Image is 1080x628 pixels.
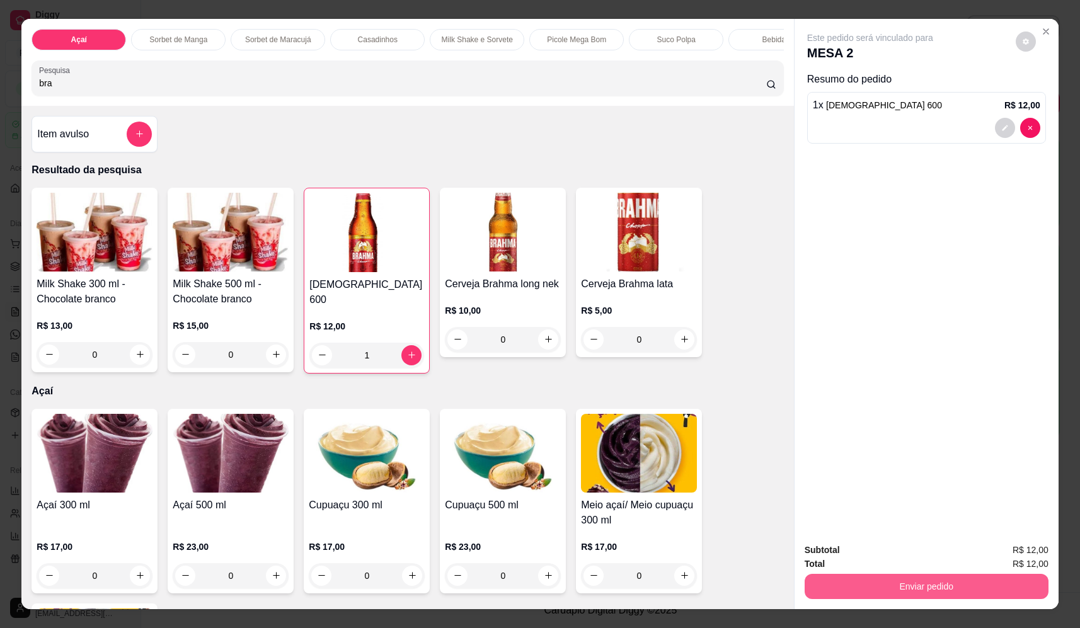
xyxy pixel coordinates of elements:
img: product-image [581,414,697,493]
button: Close [1036,21,1056,42]
strong: Subtotal [805,545,840,555]
h4: Item avulso [37,127,89,142]
img: product-image [173,414,289,493]
input: Pesquisa [39,77,766,89]
span: R$ 12,00 [1013,543,1048,557]
span: [DEMOGRAPHIC_DATA] 600 [826,100,942,110]
p: Picole Mega Bom [547,35,606,45]
p: Milk Shake e Sorvete [442,35,513,45]
h4: Cupuaçu 500 ml [445,498,561,513]
h4: Milk Shake 300 ml - Chocolate branco [37,277,152,307]
strong: Total [805,559,825,569]
p: Sorbet de Manga [149,35,207,45]
p: Bebidas [762,35,790,45]
p: R$ 23,00 [173,540,289,553]
button: increase-product-quantity [538,329,558,350]
img: product-image [173,193,289,271]
button: increase-product-quantity [674,329,694,350]
h4: [DEMOGRAPHIC_DATA] 600 [309,277,424,307]
p: Resultado da pesquisa [32,163,783,178]
p: Sorbet de Maracujá [245,35,311,45]
img: product-image [309,414,425,493]
button: decrease-product-quantity [995,118,1015,138]
p: R$ 5,00 [581,304,697,317]
p: R$ 17,00 [37,540,152,553]
p: R$ 12,00 [1004,99,1040,111]
h4: Cerveja Brahma long nek [445,277,561,292]
p: R$ 15,00 [173,319,289,332]
button: decrease-product-quantity [312,345,332,365]
img: product-image [37,414,152,493]
img: product-image [309,193,424,272]
label: Pesquisa [39,65,74,76]
p: R$ 23,00 [445,540,561,553]
button: increase-product-quantity [401,345,422,365]
h4: Cerveja Brahma lata [581,277,697,292]
h4: Milk Shake 500 ml - Chocolate branco [173,277,289,307]
p: Açaí [32,384,783,399]
p: R$ 17,00 [581,540,697,553]
button: decrease-product-quantity [1016,31,1036,52]
span: R$ 12,00 [1013,557,1048,571]
button: Enviar pedido [805,574,1048,599]
h4: Açaí 300 ml [37,498,152,513]
button: add-separate-item [127,122,152,147]
button: decrease-product-quantity [583,329,604,350]
img: product-image [445,193,561,271]
p: R$ 10,00 [445,304,561,317]
img: product-image [37,193,152,271]
img: product-image [445,414,561,493]
h4: Açaí 500 ml [173,498,289,513]
p: Açaí [71,35,87,45]
p: MESA 2 [807,44,933,62]
img: product-image [581,193,697,271]
p: R$ 13,00 [37,319,152,332]
button: decrease-product-quantity [447,329,468,350]
p: R$ 17,00 [309,540,425,553]
p: Este pedido será vinculado para [807,31,933,44]
p: R$ 12,00 [309,320,424,333]
p: Casadinhos [358,35,398,45]
p: Resumo do pedido [807,72,1046,87]
button: decrease-product-quantity [1020,118,1040,138]
p: Suco Polpa [657,35,696,45]
p: 1 x [813,98,942,113]
h4: Cupuaçu 300 ml [309,498,425,513]
h4: Meio açaí/ Meio cupuaçu 300 ml [581,498,697,528]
